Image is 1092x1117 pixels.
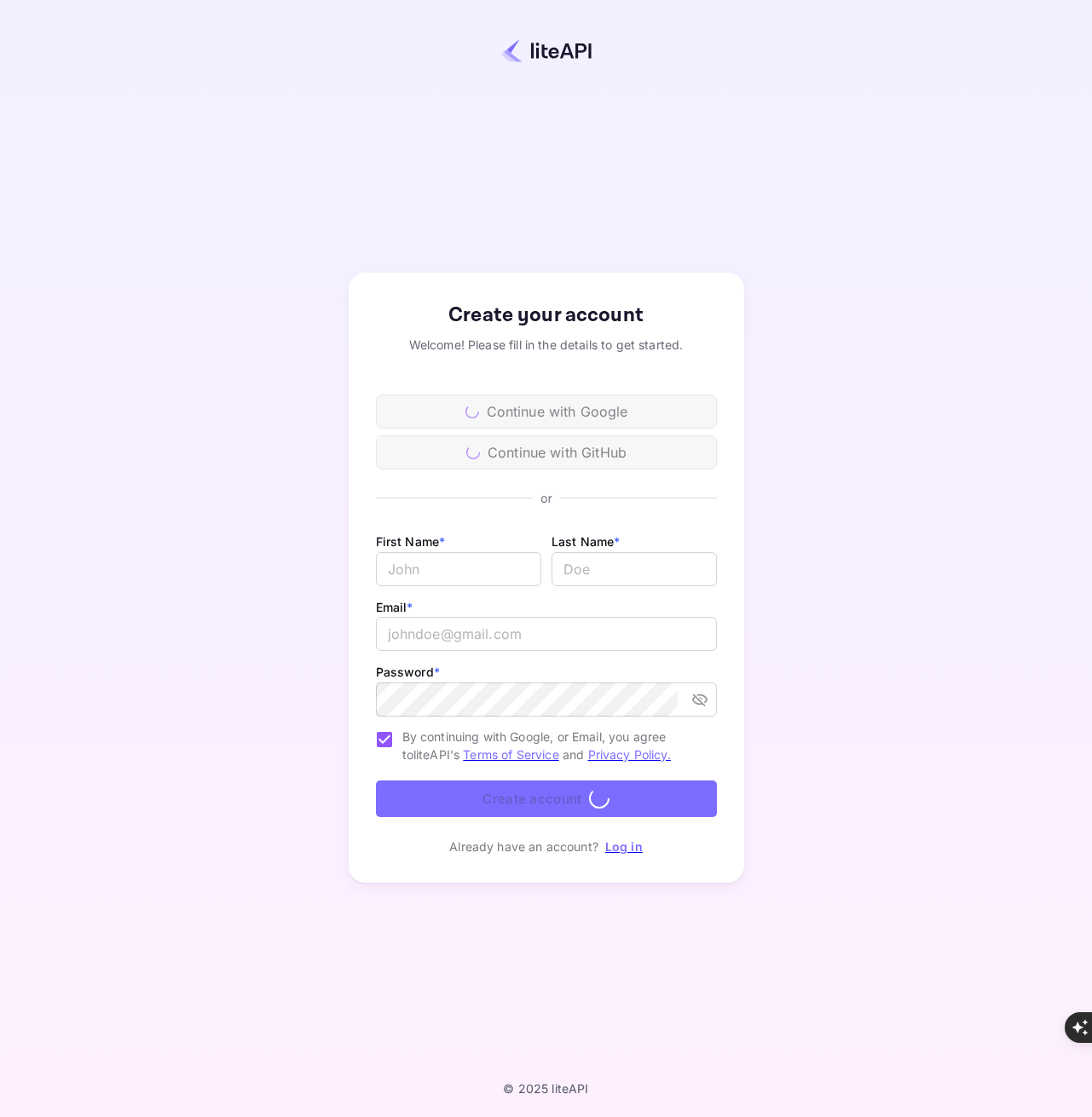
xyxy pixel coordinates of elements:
[588,747,671,762] a: Privacy Policy.
[376,534,446,549] label: First Name
[501,38,592,63] img: liteapi
[552,534,621,549] label: Last Name
[449,838,598,855] p: Already have an account?
[503,1081,588,1096] p: © 2025 liteAPI
[376,435,717,469] div: Continue with GitHub
[376,617,717,651] input: johndoe@gmail.com
[376,300,717,331] div: Create your account
[376,394,717,429] div: Continue with Google
[463,747,558,762] a: Terms of Service
[552,552,717,586] input: Doe
[605,839,643,854] a: Log in
[376,665,440,679] label: Password
[376,552,541,586] input: John
[402,728,703,763] span: By continuing with Google, or Email, you agree to liteAPI's and
[376,336,717,354] div: Welcome! Please fill in the details to get started.
[376,600,413,614] label: Email
[685,684,715,715] button: toggle password visibility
